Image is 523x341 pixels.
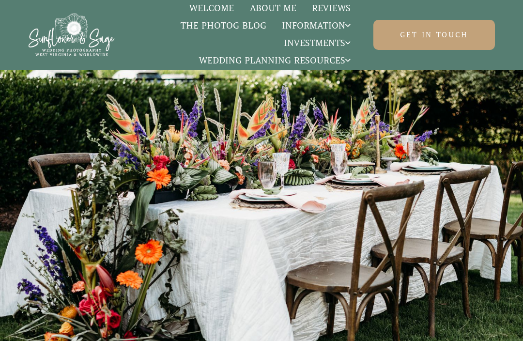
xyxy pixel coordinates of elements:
a: The Photog Blog [172,20,274,32]
a: Wedding Planning Resources [191,55,358,67]
a: Investments [276,37,358,50]
a: Get in touch [373,20,495,50]
span: Wedding Planning Resources [199,56,351,66]
a: Welcome [182,2,242,15]
a: About Me [242,2,304,15]
a: Information [274,20,358,32]
span: Get in touch [400,30,468,40]
a: Reviews [304,2,358,15]
span: Investments [284,39,351,48]
img: Sunflower & Sage Wedding Photography [28,13,115,57]
span: Information [282,21,351,31]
